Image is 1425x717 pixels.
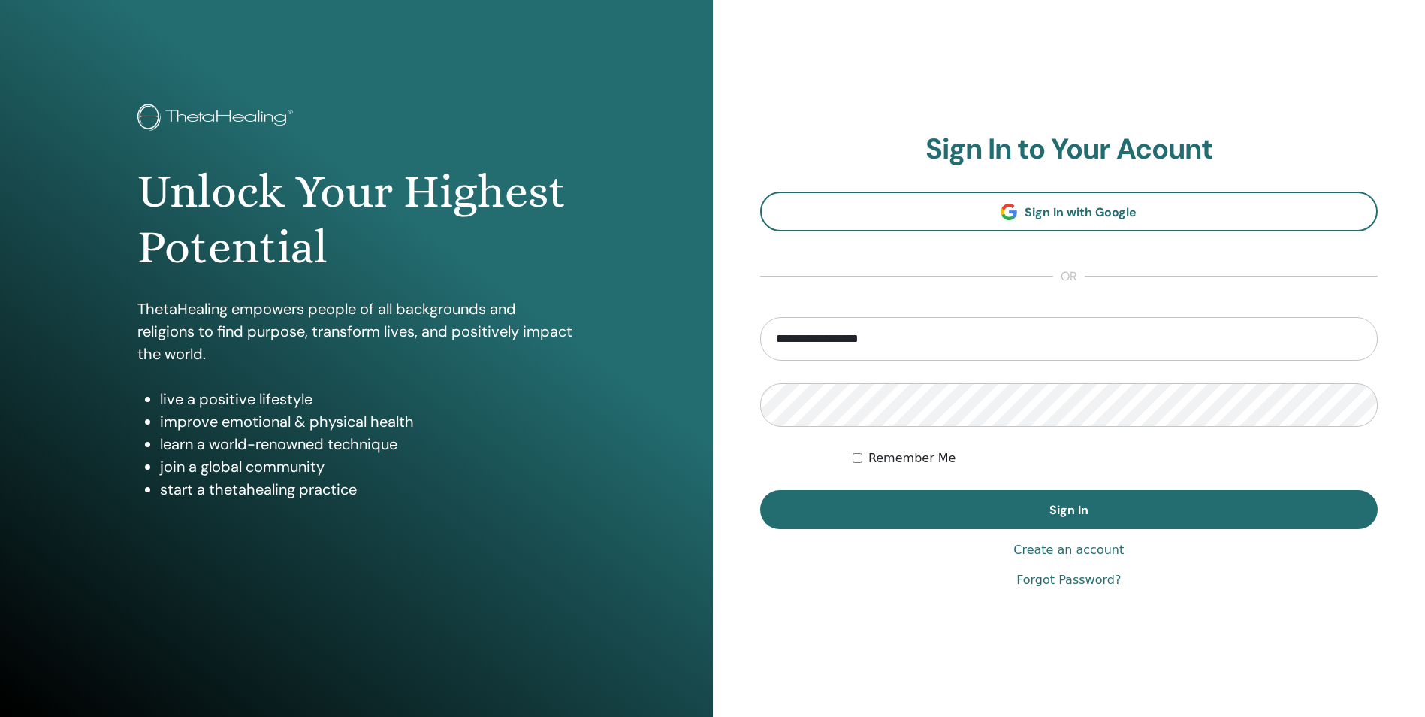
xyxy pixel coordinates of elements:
[1013,541,1124,559] a: Create an account
[760,490,1378,529] button: Sign In
[137,298,575,365] p: ThetaHealing empowers people of all backgrounds and religions to find purpose, transform lives, a...
[1053,268,1085,286] span: or
[1016,571,1121,589] a: Forgot Password?
[137,164,575,276] h1: Unlock Your Highest Potential
[160,410,575,433] li: improve emotional & physical health
[1049,502,1088,518] span: Sign In
[760,132,1378,167] h2: Sign In to Your Acount
[160,388,575,410] li: live a positive lifestyle
[160,433,575,455] li: learn a world-renowned technique
[760,192,1378,231] a: Sign In with Google
[1025,204,1137,220] span: Sign In with Google
[853,449,1378,467] div: Keep me authenticated indefinitely or until I manually logout
[160,455,575,478] li: join a global community
[160,478,575,501] li: start a thetahealing practice
[868,449,956,467] label: Remember Me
